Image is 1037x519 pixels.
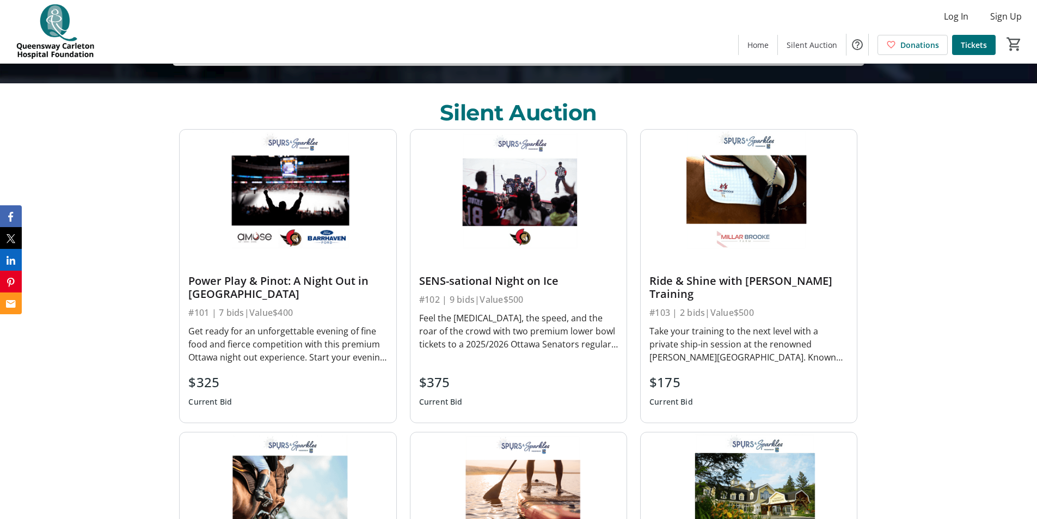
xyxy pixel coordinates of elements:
[981,8,1030,25] button: Sign Up
[180,130,396,251] img: Power Play & Pinot: A Night Out in Ottawa
[878,35,948,55] a: Donations
[944,10,968,23] span: Log In
[649,274,848,301] div: Ride & Shine with [PERSON_NAME] Training
[188,392,232,412] div: Current Bid
[419,392,463,412] div: Current Bid
[649,373,693,392] div: $175
[900,39,939,51] span: Donations
[787,39,837,51] span: Silent Auction
[747,39,769,51] span: Home
[410,130,627,251] img: SENS-sational Night on Ice
[961,39,987,51] span: Tickets
[188,274,387,301] div: Power Play & Pinot: A Night Out in [GEOGRAPHIC_DATA]
[188,305,387,320] div: #101 | 7 bids | Value $400
[952,35,996,55] a: Tickets
[649,392,693,412] div: Current Bid
[188,325,387,364] div: Get ready for an unforgettable evening of fine food and fierce competition with this premium Otta...
[935,8,977,25] button: Log In
[649,325,848,364] div: Take your training to the next level with a private ship-in session at the renowned [PERSON_NAME]...
[419,274,618,288] div: SENS-sational Night on Ice
[649,305,848,320] div: #103 | 2 bids | Value $500
[419,373,463,392] div: $375
[188,373,232,392] div: $325
[1004,34,1024,54] button: Cart
[641,130,857,251] img: Ride & Shine with Millar Brooke Training
[440,96,597,129] div: Silent Auction
[7,4,103,59] img: QCH Foundation's Logo
[739,35,777,55] a: Home
[419,312,618,351] div: Feel the [MEDICAL_DATA], the speed, and the roar of the crowd with two premium lower bowl tickets...
[419,292,618,307] div: #102 | 9 bids | Value $500
[990,10,1022,23] span: Sign Up
[846,34,868,56] button: Help
[778,35,846,55] a: Silent Auction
